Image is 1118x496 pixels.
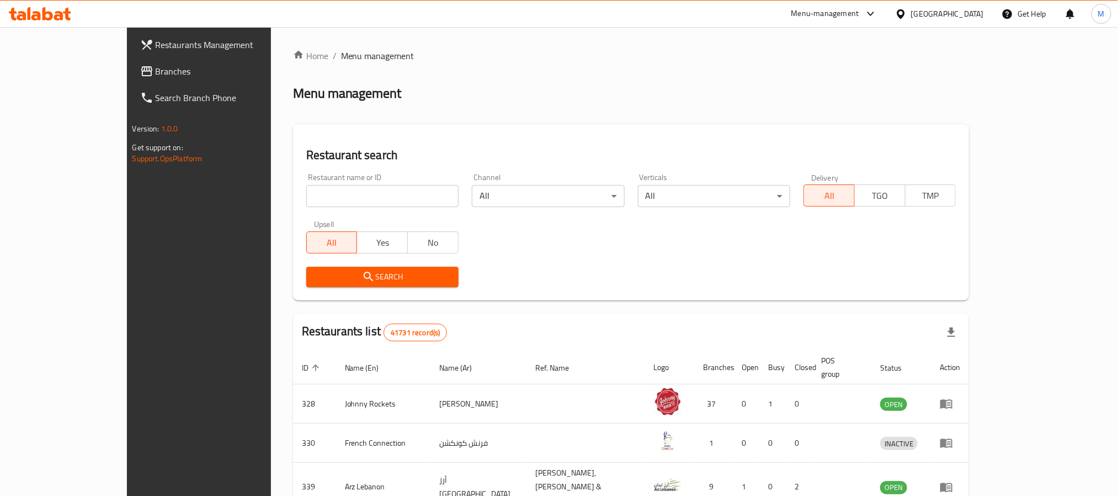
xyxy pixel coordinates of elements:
[336,384,431,424] td: Johnny Rockets
[132,122,159,136] span: Version:
[911,8,984,20] div: [GEOGRAPHIC_DATA]
[161,122,178,136] span: 1.0.0
[880,398,907,411] span: OPEN
[760,424,786,463] td: 0
[384,328,446,338] span: 41731 record(s)
[654,427,682,455] img: French Connection
[535,361,583,374] span: Ref. Name
[786,384,813,424] td: 0
[302,323,448,341] h2: Restaurants list
[306,147,956,163] h2: Restaurant search
[384,324,447,341] div: Total records count
[407,231,459,254] button: No
[638,185,790,207] div: All
[940,481,960,494] div: Menu
[931,351,969,384] th: Action
[131,85,313,111] a: Search Branch Phone
[938,319,965,346] div: Export file
[131,58,313,85] a: Branches
[293,424,336,463] td: 330
[786,351,813,384] th: Closed
[306,185,459,207] input: Search for restaurant name or ID..
[880,361,916,374] span: Status
[733,384,760,424] td: 0
[854,184,906,207] button: TGO
[940,397,960,410] div: Menu
[412,235,454,251] span: No
[905,184,956,207] button: TMP
[880,398,907,411] div: OPEN
[760,351,786,384] th: Busy
[306,267,459,287] button: Search
[733,351,760,384] th: Open
[132,140,183,155] span: Get support on:
[430,424,526,463] td: فرنش كونكشن
[156,91,305,104] span: Search Branch Phone
[132,151,203,166] a: Support.OpsPlatform
[293,49,970,62] nav: breadcrumb
[654,388,682,415] img: Johnny Rockets
[314,220,334,228] label: Upsell
[880,481,907,494] span: OPEN
[880,437,918,450] span: INACTIVE
[293,85,402,102] h2: Menu management
[786,424,813,463] td: 0
[695,424,733,463] td: 1
[341,49,414,62] span: Menu management
[293,384,336,424] td: 328
[439,361,486,374] span: Name (Ar)
[302,361,323,374] span: ID
[333,49,337,62] li: /
[131,31,313,58] a: Restaurants Management
[311,235,353,251] span: All
[345,361,393,374] span: Name (En)
[695,384,733,424] td: 37
[156,65,305,78] span: Branches
[910,188,952,204] span: TMP
[791,7,859,20] div: Menu-management
[1098,8,1105,20] span: M
[361,235,403,251] span: Yes
[733,424,760,463] td: 0
[645,351,695,384] th: Logo
[156,38,305,51] span: Restaurants Management
[315,270,450,284] span: Search
[822,354,859,381] span: POS group
[760,384,786,424] td: 1
[306,231,358,254] button: All
[859,188,901,204] span: TGO
[356,231,408,254] button: Yes
[695,351,733,384] th: Branches
[803,184,855,207] button: All
[808,188,850,204] span: All
[430,384,526,424] td: [PERSON_NAME]
[472,185,624,207] div: All
[811,173,839,181] label: Delivery
[940,436,960,450] div: Menu
[336,424,431,463] td: French Connection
